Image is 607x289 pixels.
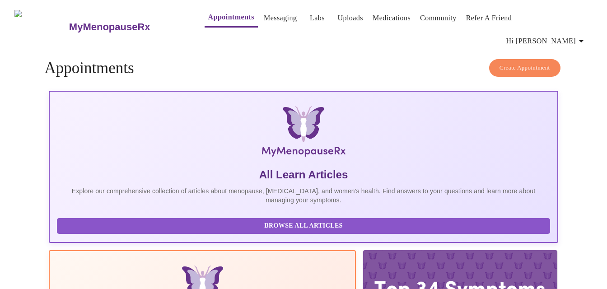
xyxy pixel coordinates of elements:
p: Explore our comprehensive collection of articles about menopause, [MEDICAL_DATA], and women's hea... [57,186,550,205]
button: Medications [369,9,414,27]
h3: MyMenopauseRx [69,21,150,33]
a: Refer a Friend [466,12,512,24]
a: Labs [310,12,325,24]
a: Messaging [264,12,297,24]
a: Appointments [208,11,254,23]
button: Hi [PERSON_NAME] [503,32,590,50]
img: MyMenopauseRx Logo [134,106,474,160]
button: Refer a Friend [462,9,516,27]
button: Uploads [334,9,367,27]
button: Community [416,9,460,27]
h4: Appointments [44,59,562,77]
button: Create Appointment [489,59,560,77]
a: Browse All Articles [57,221,552,229]
button: Messaging [260,9,300,27]
span: Hi [PERSON_NAME] [506,35,587,47]
h5: All Learn Articles [57,168,550,182]
a: Medications [373,12,411,24]
button: Appointments [205,8,258,28]
a: Uploads [337,12,363,24]
span: Create Appointment [500,63,550,73]
a: Community [420,12,457,24]
img: MyMenopauseRx Logo [14,10,68,44]
span: Browse All Articles [66,220,541,232]
a: MyMenopauseRx [68,11,186,43]
button: Browse All Articles [57,218,550,234]
button: Labs [303,9,332,27]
